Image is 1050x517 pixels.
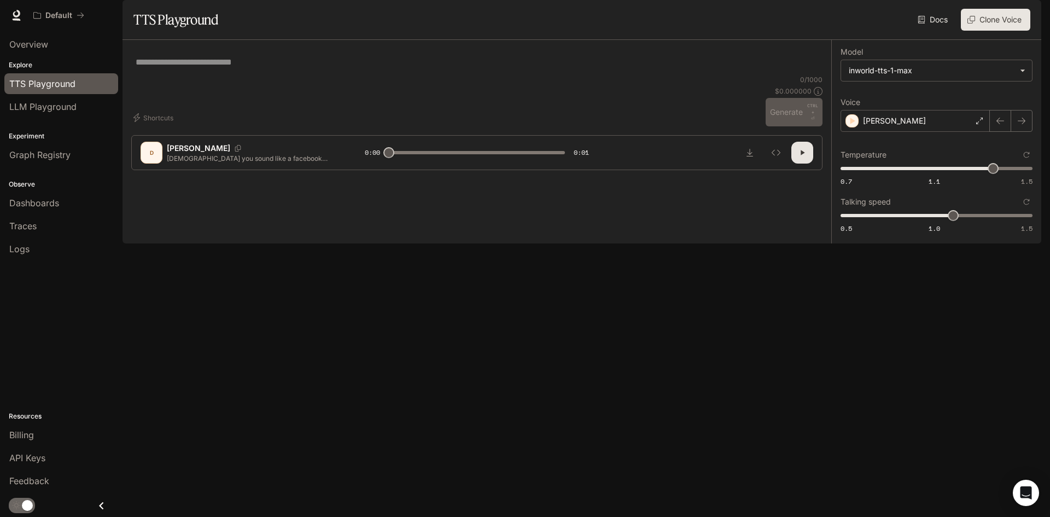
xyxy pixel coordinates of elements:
span: 1.1 [929,177,940,186]
span: 0:01 [574,147,589,158]
p: Temperature [841,151,886,159]
p: $ 0.000000 [775,86,812,96]
span: 1.5 [1021,224,1032,233]
span: 0.5 [841,224,852,233]
button: Reset to default [1020,149,1032,161]
button: Download audio [739,142,761,164]
p: Model [841,48,863,56]
p: [PERSON_NAME] [863,115,926,126]
div: inworld-tts-1-max [849,65,1014,76]
p: [PERSON_NAME] [167,143,230,154]
button: Clone Voice [961,9,1030,31]
p: Default [45,11,72,20]
p: [DEMOGRAPHIC_DATA] you sound like a facebook uncle [167,154,339,163]
div: inworld-tts-1-max [841,60,1032,81]
span: 1.5 [1021,177,1032,186]
p: Voice [841,98,860,106]
button: Copy Voice ID [230,145,246,152]
button: All workspaces [28,4,89,26]
button: Reset to default [1020,196,1032,208]
div: D [143,144,160,161]
p: Talking speed [841,198,891,206]
span: 0:00 [365,147,380,158]
button: Inspect [765,142,787,164]
a: Docs [915,9,952,31]
span: 1.0 [929,224,940,233]
p: 0 / 1000 [800,75,822,84]
h1: TTS Playground [133,9,218,31]
span: 0.7 [841,177,852,186]
div: Open Intercom Messenger [1013,480,1039,506]
button: Shortcuts [131,109,178,126]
